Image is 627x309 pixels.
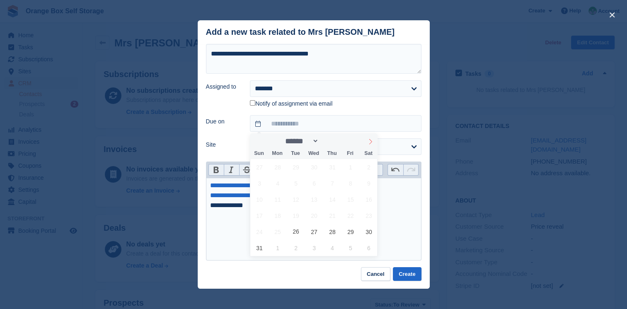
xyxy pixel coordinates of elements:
span: August 18, 2025 [270,208,286,224]
span: Sun [250,151,268,156]
label: Assigned to [206,82,240,91]
span: August 2, 2025 [361,159,377,175]
button: Strikethrough [239,164,254,175]
button: Bold [209,164,224,175]
span: Mon [268,151,286,156]
span: August 26, 2025 [288,224,304,240]
span: August 9, 2025 [361,175,377,191]
span: August 24, 2025 [252,224,268,240]
label: Site [206,140,240,149]
span: August 29, 2025 [342,224,358,240]
span: Tue [286,151,305,156]
input: Year [319,137,345,145]
button: Cancel [361,267,390,281]
span: Wed [305,151,323,156]
span: August 10, 2025 [252,191,268,208]
span: August 31, 2025 [252,240,268,256]
span: Sat [359,151,378,156]
span: July 27, 2025 [252,159,268,175]
button: Italic [224,164,239,175]
span: August 11, 2025 [270,191,286,208]
span: August 8, 2025 [342,175,358,191]
select: Month [283,137,319,145]
span: July 28, 2025 [270,159,286,175]
span: August 16, 2025 [361,191,377,208]
span: August 15, 2025 [342,191,358,208]
span: August 12, 2025 [288,191,304,208]
span: August 7, 2025 [324,175,340,191]
span: August 21, 2025 [324,208,340,224]
span: August 4, 2025 [270,175,286,191]
button: Create [393,267,421,281]
span: August 3, 2025 [252,175,268,191]
span: August 6, 2025 [306,175,322,191]
label: Due on [206,117,240,126]
span: August 22, 2025 [342,208,358,224]
span: July 31, 2025 [324,159,340,175]
span: September 1, 2025 [270,240,286,256]
span: August 5, 2025 [288,175,304,191]
span: September 3, 2025 [306,240,322,256]
div: Add a new task related to Mrs [PERSON_NAME] [206,27,395,37]
span: September 6, 2025 [361,240,377,256]
button: Undo [388,164,403,175]
span: August 14, 2025 [324,191,340,208]
span: July 30, 2025 [306,159,322,175]
span: August 23, 2025 [361,208,377,224]
span: August 20, 2025 [306,208,322,224]
span: September 5, 2025 [342,240,358,256]
button: Redo [403,164,419,175]
input: Notify of assignment via email [250,100,255,106]
span: August 17, 2025 [252,208,268,224]
span: September 4, 2025 [324,240,340,256]
span: August 28, 2025 [324,224,340,240]
span: Thu [323,151,341,156]
span: August 1, 2025 [342,159,358,175]
button: close [605,8,619,22]
span: August 30, 2025 [361,224,377,240]
label: Notify of assignment via email [250,100,332,108]
span: August 19, 2025 [288,208,304,224]
span: Fri [341,151,359,156]
span: August 25, 2025 [270,224,286,240]
span: September 2, 2025 [288,240,304,256]
span: August 27, 2025 [306,224,322,240]
span: August 13, 2025 [306,191,322,208]
span: July 29, 2025 [288,159,304,175]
